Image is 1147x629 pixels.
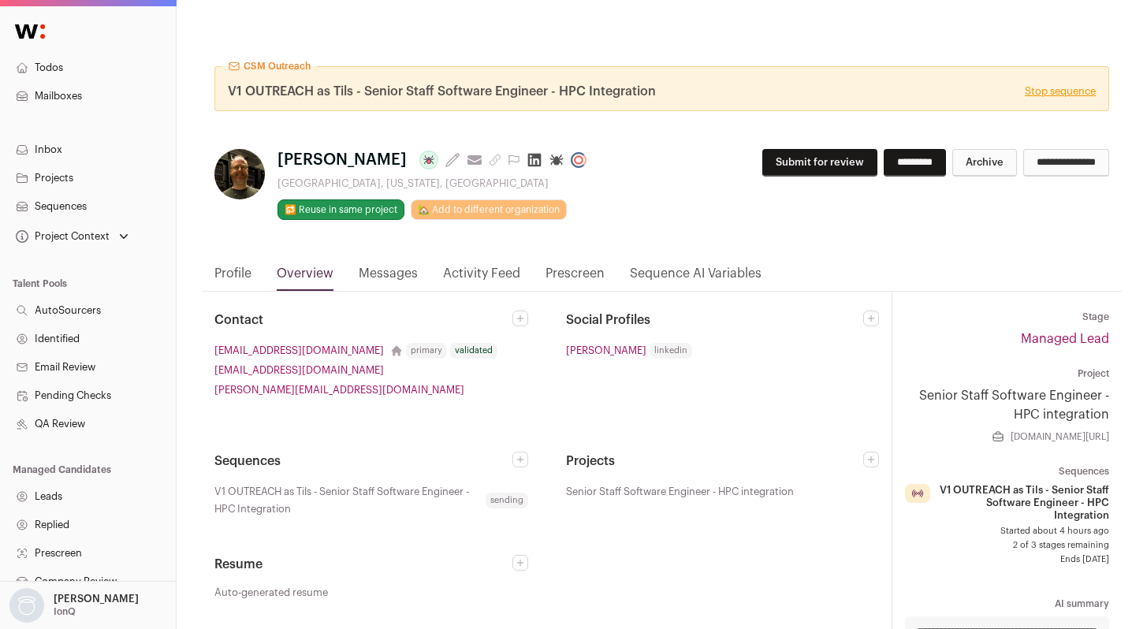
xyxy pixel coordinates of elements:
[214,555,512,574] h2: Resume
[450,343,497,359] div: validated
[1025,85,1096,98] a: Stop sequence
[54,593,139,605] p: [PERSON_NAME]
[952,149,1017,177] button: Archive
[9,588,44,623] img: nopic.png
[214,362,384,378] a: [EMAIL_ADDRESS][DOMAIN_NAME]
[244,60,311,73] span: CSM Outreach
[905,539,1109,552] span: 2 of 3 stages remaining
[630,264,762,291] a: Sequence AI Variables
[486,493,528,508] span: sending
[6,16,54,47] img: Wellfound
[905,525,1109,538] span: Started about 4 hours ago
[650,343,692,359] span: linkedin
[228,82,656,101] span: V1 OUTREACH as Tils - Senior Staff Software Engineer - HPC Integration
[566,342,646,359] a: [PERSON_NAME]
[54,605,76,618] p: IonQ
[546,264,605,291] a: Prescreen
[905,386,1109,424] a: Senior Staff Software Engineer - HPC integration
[277,177,593,190] div: [GEOGRAPHIC_DATA], [US_STATE], [GEOGRAPHIC_DATA]
[905,311,1109,323] dt: Stage
[905,553,1109,566] span: Ends [DATE]
[566,311,864,329] h2: Social Profiles
[277,149,407,171] span: [PERSON_NAME]
[1011,430,1109,443] a: [DOMAIN_NAME][URL]
[6,588,142,623] button: Open dropdown
[214,311,512,329] h2: Contact
[214,483,482,516] span: V1 OUTREACH as Tils - Senior Staff Software Engineer - HPC Integration
[214,342,384,359] a: [EMAIL_ADDRESS][DOMAIN_NAME]
[1021,333,1109,345] a: Managed Lead
[905,597,1109,610] dt: AI summary
[277,264,333,291] a: Overview
[359,264,418,291] a: Messages
[566,452,864,471] h2: Projects
[566,483,794,500] span: Senior Staff Software Engineer - HPC integration
[443,264,520,291] a: Activity Feed
[411,199,567,220] a: 🏡 Add to different organization
[214,149,265,199] img: 13ca04671d856c8e7939a6184a30806c08ef842cd6c762e826f1084c88206a06.jpg
[13,225,132,248] button: Open dropdown
[933,484,1109,522] span: V1 OUTREACH as Tils - Senior Staff Software Engineer - HPC Integration
[277,199,404,220] button: 🔂 Reuse in same project
[214,452,512,471] h2: Sequences
[214,586,528,599] a: Auto-generated resume
[214,264,251,291] a: Profile
[13,230,110,243] div: Project Context
[214,381,464,398] a: [PERSON_NAME][EMAIL_ADDRESS][DOMAIN_NAME]
[905,465,1109,478] dt: Sequences
[762,149,877,177] button: Submit for review
[406,343,447,359] div: primary
[905,367,1109,380] dt: Project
